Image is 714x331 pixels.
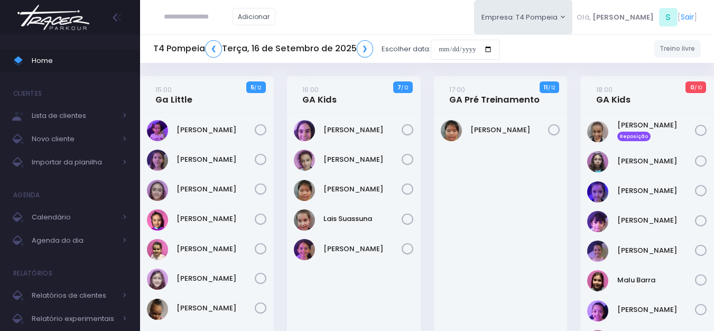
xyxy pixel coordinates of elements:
[617,120,696,141] a: [PERSON_NAME] Reposição
[233,8,276,25] a: Adicionar
[147,239,168,260] img: Nicole Esteves Fabri
[294,150,315,171] img: Ivy Miki Miessa Guadanuci
[147,150,168,171] img: Antonella Zappa Marques
[323,184,402,195] a: [PERSON_NAME]
[572,5,701,29] div: [ ]
[587,151,608,172] img: Filomena Caruso Grano
[323,244,402,254] a: [PERSON_NAME]
[449,85,465,95] small: 17:00
[659,8,678,26] span: S
[587,270,608,291] img: Malu Barra Guirro
[32,109,116,123] span: Lista de clientes
[544,83,548,91] strong: 11
[32,54,127,68] span: Home
[294,120,315,141] img: Antonella Rossi Paes Previtalli
[177,125,255,135] a: [PERSON_NAME]
[177,154,255,165] a: [PERSON_NAME]
[155,84,192,105] a: 15:00Ga Little
[654,40,701,58] a: Treino livre
[205,40,222,58] a: ❮
[32,155,116,169] span: Importar da planilha
[397,83,401,91] strong: 7
[32,312,116,326] span: Relatório experimentais
[177,184,255,195] a: [PERSON_NAME]
[587,121,608,142] img: Beatriz Marques Ferreira
[617,132,651,141] span: Reposição
[13,263,52,284] h4: Relatórios
[441,120,462,141] img: Júlia Ayumi Tiba
[596,85,613,95] small: 18:00
[177,244,255,254] a: [PERSON_NAME]
[577,12,591,23] span: Olá,
[153,40,373,58] h5: T4 Pompeia Terça, 16 de Setembro de 2025
[690,83,694,91] strong: 0
[323,214,402,224] a: Lais Suassuna
[302,85,319,95] small: 16:00
[587,300,608,321] img: Nina amorim
[302,84,337,105] a: 16:00GA Kids
[294,180,315,201] img: Júlia Ayumi Tiba
[32,132,116,146] span: Novo cliente
[294,209,315,231] img: Lais Suassuna
[32,234,116,247] span: Agenda do dia
[147,120,168,141] img: Alice Mattos
[449,84,540,105] a: 17:00GA Pré Treinamento
[587,241,608,262] img: LIZ WHITAKER DE ALMEIDA BORGES
[155,85,172,95] small: 15:00
[323,154,402,165] a: [PERSON_NAME]
[617,275,696,286] a: Malu Barra
[587,211,608,232] img: Isabela dela plata souza
[617,156,696,167] a: [PERSON_NAME]
[147,299,168,320] img: Sophia Crispi Marques dos Santos
[357,40,374,58] a: ❯
[177,303,255,314] a: [PERSON_NAME]
[32,210,116,224] span: Calendário
[617,245,696,256] a: [PERSON_NAME]
[548,85,555,91] small: / 12
[617,305,696,315] a: [PERSON_NAME]
[596,84,630,105] a: 18:00GA Kids
[617,215,696,226] a: [PERSON_NAME]
[177,214,255,224] a: [PERSON_NAME]
[147,269,168,290] img: Olívia Marconato Pizzo
[13,83,42,104] h4: Clientes
[401,85,408,91] small: / 12
[592,12,654,23] span: [PERSON_NAME]
[147,180,168,201] img: Eloah Meneguim Tenorio
[13,185,40,206] h4: Agenda
[251,83,254,91] strong: 5
[470,125,549,135] a: [PERSON_NAME]
[177,273,255,284] a: [PERSON_NAME]
[254,85,261,91] small: / 12
[32,289,116,302] span: Relatórios de clientes
[153,37,500,61] div: Escolher data:
[617,186,696,196] a: [PERSON_NAME]
[323,125,402,135] a: [PERSON_NAME]
[681,12,694,23] a: Sair
[147,209,168,231] img: Júlia Meneguim Merlo
[587,181,608,203] img: Helena Mendes Leone
[694,85,702,91] small: / 10
[294,239,315,260] img: Lara Souza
